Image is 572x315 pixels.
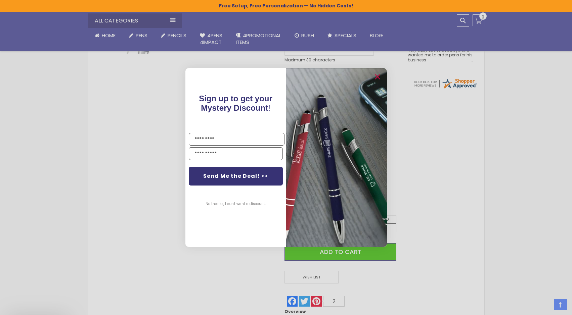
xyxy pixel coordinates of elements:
[189,167,283,186] button: Send Me the Deal! >>
[202,196,269,212] button: No thanks, I don't want a discount.
[372,71,383,82] button: Close dialog
[199,94,272,112] span: !
[199,94,272,112] span: Sign up to get your Mystery Discount
[286,68,387,247] img: pop-up-image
